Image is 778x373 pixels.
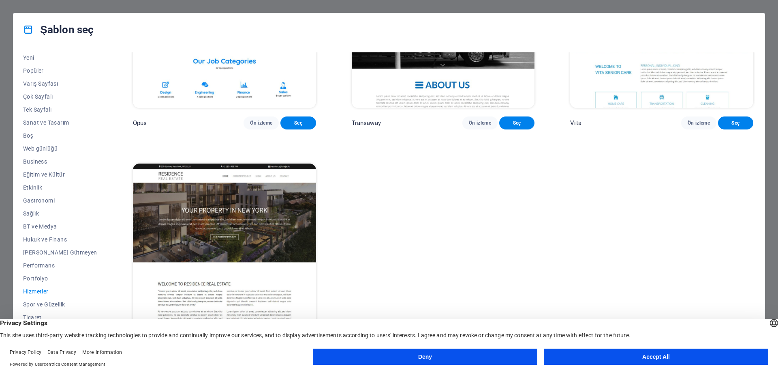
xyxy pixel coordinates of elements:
[23,64,97,77] button: Popüler
[352,119,381,127] p: Transaway
[23,249,97,256] span: [PERSON_NAME] Gütmeyen
[23,77,97,90] button: Varış Sayfası
[23,288,97,295] span: Hizmetler
[23,233,97,246] button: Hukuk ve Finans
[570,119,581,127] p: Vita
[23,145,97,152] span: Web günlüğü
[23,142,97,155] button: Web günlüğü
[23,207,97,220] button: Sağlık
[23,168,97,181] button: Eğitim ve Kültür
[23,90,97,103] button: Çok Sayfalı
[681,116,716,129] button: Ön izleme
[23,259,97,272] button: Performans
[23,194,97,207] button: Gastronomi
[725,120,747,126] span: Seç
[23,155,97,168] button: Business
[23,197,97,204] span: Gastronomi
[688,120,710,126] span: Ön izleme
[23,171,97,178] span: Eğitim ve Kültür
[250,120,272,126] span: Ön izleme
[23,298,97,311] button: Spor ve Güzellik
[23,246,97,259] button: [PERSON_NAME] Gütmeyen
[23,80,97,87] span: Varış Sayfası
[23,106,97,113] span: Tek Sayfalı
[23,223,97,230] span: BT ve Medya
[23,158,97,165] span: Business
[23,119,97,126] span: Sanat ve Tasarım
[23,275,97,282] span: Portfolyo
[23,184,97,191] span: Etkinlik
[462,116,498,129] button: Ön izleme
[23,93,97,100] span: Çok Sayfalı
[23,129,97,142] button: Boş
[287,120,309,126] span: Seç
[23,54,97,61] span: Yeni
[133,164,316,332] img: Residence
[23,220,97,233] button: BT ve Medya
[23,285,97,298] button: Hizmetler
[23,210,97,217] span: Sağlık
[244,116,279,129] button: Ön izleme
[23,132,97,139] span: Boş
[133,119,147,127] p: Opus
[23,272,97,285] button: Portfolyo
[499,116,534,129] button: Seç
[23,23,94,36] h4: Şablon seç
[23,67,97,74] span: Popüler
[23,262,97,269] span: Performans
[23,103,97,116] button: Tek Sayfalı
[280,116,316,129] button: Seç
[718,116,753,129] button: Seç
[23,181,97,194] button: Etkinlik
[23,116,97,129] button: Sanat ve Tasarım
[23,51,97,64] button: Yeni
[506,120,528,126] span: Seç
[23,236,97,243] span: Hukuk ve Finans
[23,314,97,321] span: Ticaret
[469,120,491,126] span: Ön izleme
[23,301,97,308] span: Spor ve Güzellik
[23,311,97,324] button: Ticaret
